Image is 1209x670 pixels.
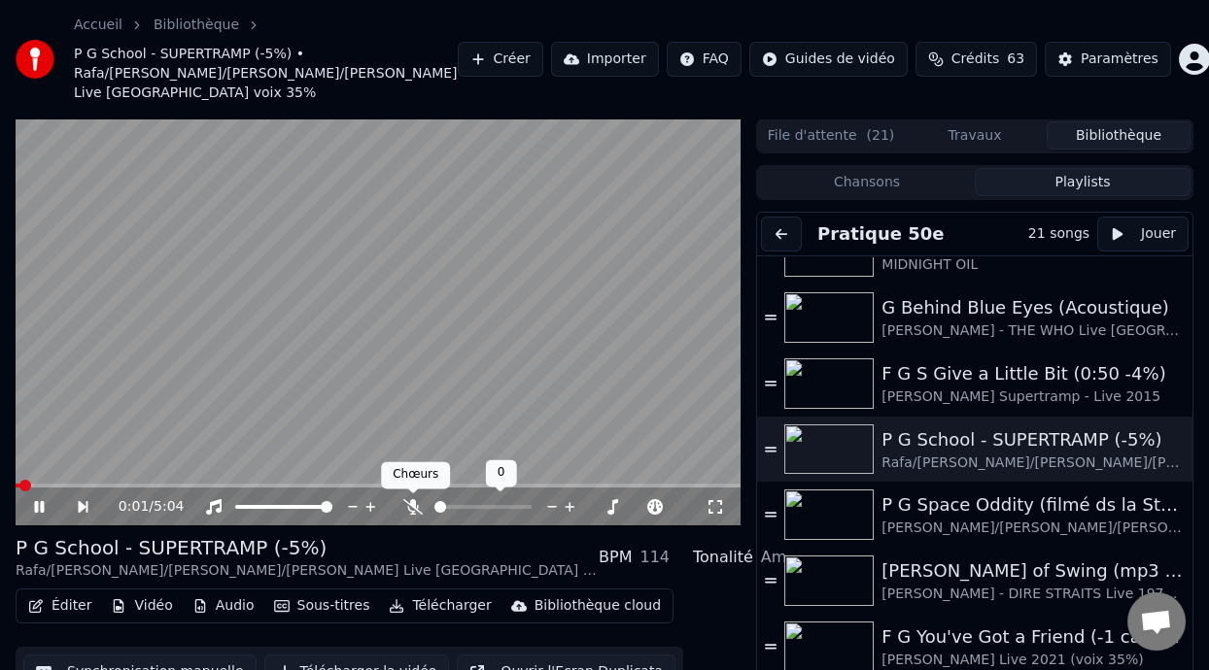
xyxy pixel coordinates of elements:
[1007,50,1024,69] span: 63
[458,42,543,77] button: Créer
[881,491,1185,519] div: P G Space Oddity (filmé ds la Station Spatiale Internationale)
[74,16,458,103] nav: breadcrumb
[381,461,450,488] div: Chœurs
[1127,592,1186,651] div: Ouvrir le chat
[881,387,1185,407] div: [PERSON_NAME] Supertramp - Live 2015
[667,42,742,77] button: FAQ
[20,592,99,620] button: Éditer
[881,294,1185,321] div: G Behind Blue Eyes (Acoustique)
[881,623,1185,651] div: F G You've Got a Friend (-1 capo 1)
[154,497,184,517] span: 5:04
[599,546,632,569] div: BPM
[881,321,1185,341] div: [PERSON_NAME] - THE WHO Live [GEOGRAPHIC_DATA][PERSON_NAME] 2022 sans voix
[185,592,262,620] button: Audio
[881,557,1185,585] div: [PERSON_NAME] of Swing (mp3 sans voix ni guitares à TESTER)
[381,592,499,620] button: Télécharger
[903,121,1047,150] button: Travaux
[1047,121,1191,150] button: Bibliothèque
[881,585,1185,604] div: [PERSON_NAME] - DIRE STRAITS Live 1978 (-10% pratique)
[1028,224,1089,244] div: 21 songs
[951,50,999,69] span: Crédits
[74,16,122,35] a: Accueil
[693,546,753,569] div: Tonalité
[810,220,951,248] button: Pratique 50e
[759,121,903,150] button: File d'attente
[881,360,1185,387] div: F G S Give a Little Bit (0:50 -4%)
[1097,217,1189,251] button: Jouer
[881,651,1185,670] div: [PERSON_NAME] Live 2021 (voix 35%)
[881,426,1185,453] div: P G School - SUPERTRAMP (-5%)
[975,168,1191,196] button: Playlists
[119,497,165,517] div: /
[749,42,908,77] button: Guides de vidéo
[1081,50,1158,69] div: Paramètres
[74,45,458,103] span: P G School - SUPERTRAMP (-5%) • Rafa/[PERSON_NAME]/[PERSON_NAME]/[PERSON_NAME] Live [GEOGRAPHIC_D...
[154,16,239,35] a: Bibliothèque
[881,255,1185,275] div: MIDNIGHT OIL
[1045,42,1171,77] button: Paramètres
[16,534,599,561] div: P G School - SUPERTRAMP (-5%)
[486,459,517,486] div: 0
[119,497,149,517] span: 0:01
[16,561,599,581] div: Rafa/[PERSON_NAME]/[PERSON_NAME]/[PERSON_NAME] Live [GEOGRAPHIC_DATA] voix 35%
[266,592,378,620] button: Sous-titres
[103,592,180,620] button: Vidéo
[881,453,1185,473] div: Rafa/[PERSON_NAME]/[PERSON_NAME]/[PERSON_NAME] Live [GEOGRAPHIC_DATA] voix 35%
[551,42,659,77] button: Importer
[915,42,1037,77] button: Crédits63
[16,40,54,79] img: youka
[759,168,975,196] button: Chansons
[639,546,670,569] div: 114
[867,126,895,146] span: ( 21 )
[881,519,1185,538] div: [PERSON_NAME]/[PERSON_NAME]/[PERSON_NAME] (Version de [PERSON_NAME]) voix 30%
[535,596,661,616] div: Bibliothèque cloud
